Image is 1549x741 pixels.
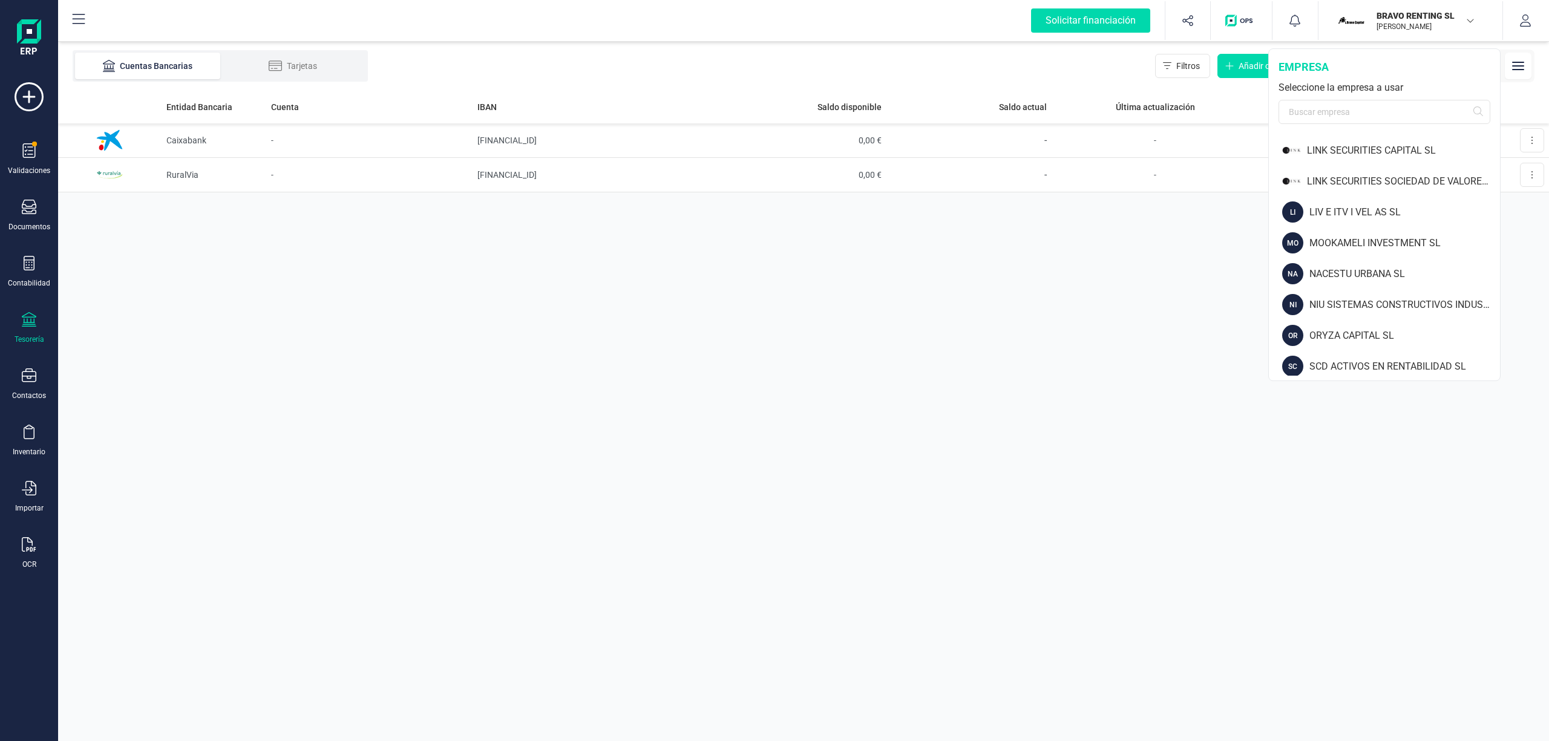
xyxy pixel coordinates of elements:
img: Logo de OPS [1225,15,1257,27]
td: [FINANCIAL_ID] [473,123,721,158]
div: Tarjetas [244,60,341,72]
span: 0,00 € [725,134,881,146]
div: LIV E ITV I VEL AS SL [1309,205,1500,220]
div: OCR [22,560,36,569]
span: RuralVia [166,170,198,180]
img: LI [1282,171,1301,192]
span: Filtros [1176,60,1200,72]
img: Logo Finanedi [17,19,41,58]
div: empresa [1279,59,1490,76]
div: Contactos [12,391,46,400]
div: Importar [15,503,44,513]
div: NA [1282,263,1303,284]
td: [FINANCIAL_ID] [473,158,721,192]
img: LI [1282,140,1301,161]
button: Solicitar financiación [1017,1,1165,40]
span: Saldo disponible [817,101,882,113]
img: BR [1338,7,1364,34]
div: LI [1282,201,1303,223]
div: Contabilidad [8,278,50,288]
span: Añadir cuenta bancaria [1239,60,1326,72]
p: [PERSON_NAME] [1377,22,1473,31]
div: NI [1282,294,1303,315]
span: Saldo actual [999,101,1047,113]
div: Inventario [13,447,45,457]
p: - [891,133,1047,148]
button: BRBRAVO RENTING SL[PERSON_NAME] [1333,1,1488,40]
div: NACESTU URBANA SL [1309,267,1500,281]
p: BRAVO RENTING SL [1377,10,1473,22]
div: ORYZA CAPITAL SL [1309,328,1500,343]
span: Entidad Bancaria [166,101,232,113]
div: OR [1282,325,1303,346]
div: Cuentas Bancarias [99,60,196,72]
div: LINK SECURITIES SOCIEDAD DE VALORES SA [1307,174,1500,189]
div: MOOKAMELI INVESTMENT SL [1309,236,1500,250]
span: - [271,135,273,145]
span: - [1154,135,1156,145]
div: Seleccione la empresa a usar [1279,80,1490,95]
img: Imagen de Caixabank [91,122,128,158]
div: SCD ACTIVOS EN RENTABILIDAD SL [1309,359,1500,374]
span: IBAN [477,101,497,113]
div: Solicitar financiación [1031,8,1150,33]
div: Documentos [8,222,50,232]
div: MO [1282,232,1303,253]
button: Logo de OPS [1218,1,1265,40]
div: NIU SISTEMAS CONSTRUCTIVOS INDUSTRIALIZADOS SL [1309,298,1500,312]
input: Buscar empresa [1279,100,1490,124]
div: Validaciones [8,166,50,175]
span: 0,00 € [725,169,881,181]
span: Caixabank [166,135,206,145]
img: Imagen de RuralVia [91,157,128,193]
span: Cuenta [271,101,299,113]
div: LINK SECURITIES CAPITAL SL [1307,143,1500,158]
div: SC [1282,356,1303,377]
span: Última actualización [1116,101,1195,113]
span: - [271,170,273,180]
button: Añadir cuenta bancaria [1217,54,1337,78]
button: Filtros [1155,54,1210,78]
span: - [1154,170,1156,180]
div: Tesorería [15,335,44,344]
p: - [891,168,1047,182]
